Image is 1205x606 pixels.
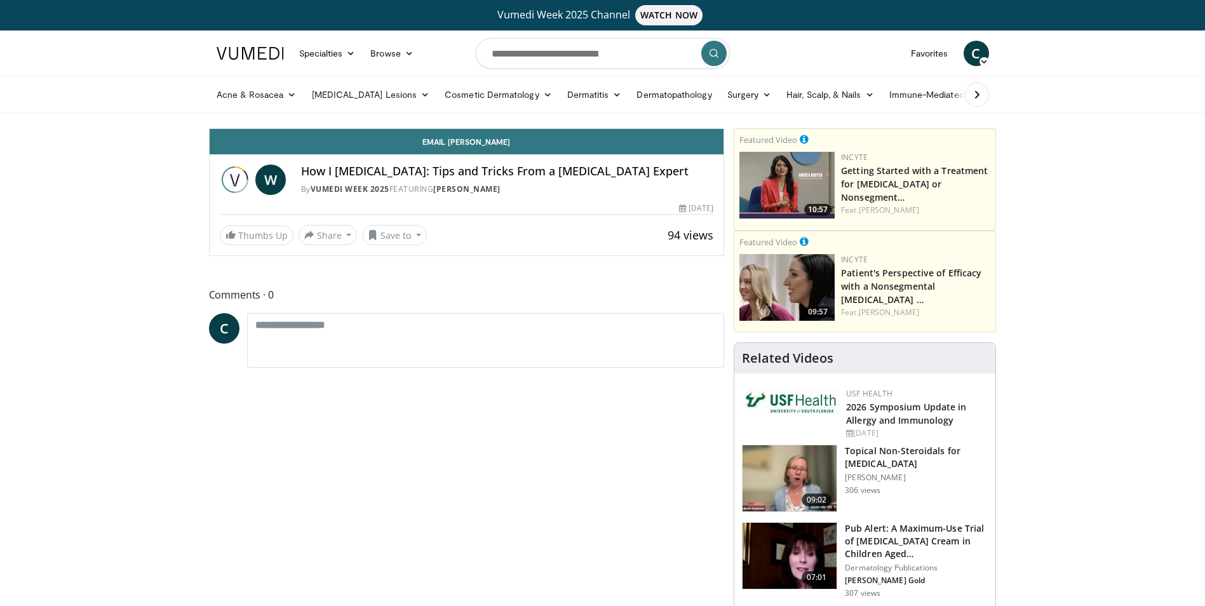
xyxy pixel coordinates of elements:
small: Featured Video [739,134,797,145]
a: Immune-Mediated [882,82,985,107]
span: 09:57 [804,306,831,318]
h4: How I [MEDICAL_DATA]: Tips and Tricks From a [MEDICAL_DATA] Expert [301,165,714,178]
a: [PERSON_NAME] [859,307,919,318]
a: 10:57 [739,152,835,219]
a: Vumedi Week 2025 ChannelWATCH NOW [219,5,987,25]
span: 94 views [668,227,713,243]
a: [MEDICAL_DATA] Lesions [304,82,438,107]
div: Feat. [841,205,990,216]
a: Browse [363,41,421,66]
h3: Topical Non-Steroidals for [MEDICAL_DATA] [845,445,988,470]
a: C [964,41,989,66]
a: Surgery [720,82,779,107]
div: Feat. [841,307,990,318]
a: Favorites [903,41,956,66]
a: [PERSON_NAME] [433,184,501,194]
div: [DATE] [679,203,713,214]
a: Thumbs Up [220,226,293,245]
h4: Related Videos [742,351,833,366]
img: 34a4b5e7-9a28-40cd-b963-80fdb137f70d.150x105_q85_crop-smart_upscale.jpg [743,445,837,511]
span: WATCH NOW [635,5,703,25]
small: Featured Video [739,236,797,248]
h3: Pub Alert: A Maximum-Use Trial of [MEDICAL_DATA] Cream in Children Aged… [845,522,988,560]
p: 307 views [845,588,880,598]
span: 09:02 [802,494,832,506]
img: VuMedi Logo [217,47,284,60]
a: Patient's Perspective of Efficacy with a Nonsegmental [MEDICAL_DATA] … [841,267,981,306]
button: Share [299,225,358,245]
a: [PERSON_NAME] [859,205,919,215]
a: Hair, Scalp, & Nails [779,82,881,107]
span: Comments 0 [209,286,725,303]
p: 306 views [845,485,880,495]
a: Incyte [841,152,868,163]
a: Dermatitis [560,82,629,107]
img: Vumedi Week 2025 [220,165,250,195]
a: 2026 Symposium Update in Allergy and Immunology [846,401,966,426]
a: Acne & Rosacea [209,82,304,107]
div: [DATE] [846,428,985,439]
p: [PERSON_NAME] Gold [845,576,988,586]
a: Dermatopathology [629,82,719,107]
a: Getting Started with a Treatment for [MEDICAL_DATA] or Nonsegment… [841,165,988,203]
a: USF Health [846,388,892,399]
a: C [209,313,239,344]
div: By FEATURING [301,184,714,195]
a: Email [PERSON_NAME] [210,129,724,154]
a: Specialties [292,41,363,66]
a: 07:01 Pub Alert: A Maximum-Use Trial of [MEDICAL_DATA] Cream in Children Aged… Dermatology Public... [742,522,988,598]
img: e32a16a8-af25-496d-a4dc-7481d4d640ca.150x105_q85_crop-smart_upscale.jpg [743,523,837,589]
a: Cosmetic Dermatology [437,82,559,107]
img: 6ba8804a-8538-4002-95e7-a8f8012d4a11.png.150x105_q85_autocrop_double_scale_upscale_version-0.2.jpg [744,388,840,416]
p: [PERSON_NAME] [845,473,988,483]
span: 07:01 [802,571,832,584]
a: 09:02 Topical Non-Steroidals for [MEDICAL_DATA] [PERSON_NAME] 306 views [742,445,988,512]
img: e02a99de-beb8-4d69-a8cb-018b1ffb8f0c.png.150x105_q85_crop-smart_upscale.jpg [739,152,835,219]
img: 2c48d197-61e9-423b-8908-6c4d7e1deb64.png.150x105_q85_crop-smart_upscale.jpg [739,254,835,321]
a: W [255,165,286,195]
input: Search topics, interventions [476,38,730,69]
a: Incyte [841,254,868,265]
a: 09:57 [739,254,835,321]
span: 10:57 [804,204,831,215]
a: Vumedi Week 2025 [311,184,389,194]
p: Dermatology Publications [845,563,988,573]
button: Save to [362,225,427,245]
